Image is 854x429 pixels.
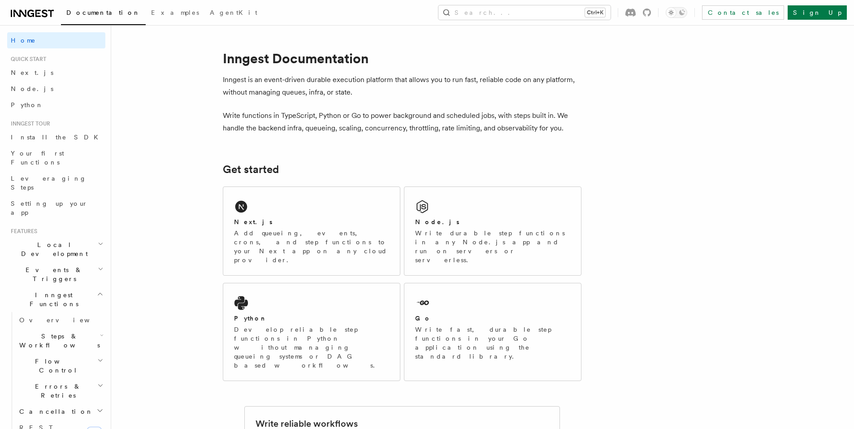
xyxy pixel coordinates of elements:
h2: Next.js [234,217,273,226]
a: Home [7,32,105,48]
button: Local Development [7,237,105,262]
button: Search...Ctrl+K [438,5,611,20]
span: Inngest Functions [7,290,97,308]
a: Python [7,97,105,113]
span: Documentation [66,9,140,16]
a: Install the SDK [7,129,105,145]
p: Write durable step functions in any Node.js app and run on servers or serverless. [415,229,570,264]
a: Node.js [7,81,105,97]
span: Events & Triggers [7,265,98,283]
a: Get started [223,163,279,176]
span: Steps & Workflows [16,332,100,350]
span: Install the SDK [11,134,104,141]
a: Examples [146,3,204,24]
button: Cancellation [16,403,105,420]
span: AgentKit [210,9,257,16]
button: Toggle dark mode [666,7,687,18]
a: Next.jsAdd queueing, events, crons, and step functions to your Next app on any cloud provider. [223,186,400,276]
span: Setting up your app [11,200,88,216]
a: Overview [16,312,105,328]
button: Events & Triggers [7,262,105,287]
kbd: Ctrl+K [585,8,605,17]
span: Features [7,228,37,235]
span: Errors & Retries [16,382,97,400]
a: Leveraging Steps [7,170,105,195]
span: Inngest tour [7,120,50,127]
a: Sign Up [788,5,847,20]
button: Inngest Functions [7,287,105,312]
a: Setting up your app [7,195,105,221]
a: PythonDevelop reliable step functions in Python without managing queueing systems or DAG based wo... [223,283,400,381]
p: Develop reliable step functions in Python without managing queueing systems or DAG based workflows. [234,325,389,370]
span: Cancellation [16,407,93,416]
button: Errors & Retries [16,378,105,403]
h2: Python [234,314,267,323]
span: Next.js [11,69,53,76]
span: Home [11,36,36,45]
a: Documentation [61,3,146,25]
span: Examples [151,9,199,16]
button: Steps & Workflows [16,328,105,353]
button: Flow Control [16,353,105,378]
h2: Node.js [415,217,460,226]
a: GoWrite fast, durable step functions in your Go application using the standard library. [404,283,581,381]
span: Your first Functions [11,150,64,166]
span: Node.js [11,85,53,92]
a: AgentKit [204,3,263,24]
span: Overview [19,316,112,324]
span: Python [11,101,43,108]
span: Local Development [7,240,98,258]
span: Quick start [7,56,46,63]
a: Node.jsWrite durable step functions in any Node.js app and run on servers or serverless. [404,186,581,276]
a: Your first Functions [7,145,105,170]
p: Add queueing, events, crons, and step functions to your Next app on any cloud provider. [234,229,389,264]
p: Write fast, durable step functions in your Go application using the standard library. [415,325,570,361]
a: Next.js [7,65,105,81]
h1: Inngest Documentation [223,50,581,66]
h2: Go [415,314,431,323]
span: Leveraging Steps [11,175,87,191]
p: Inngest is an event-driven durable execution platform that allows you to run fast, reliable code ... [223,74,581,99]
span: Flow Control [16,357,97,375]
p: Write functions in TypeScript, Python or Go to power background and scheduled jobs, with steps bu... [223,109,581,134]
a: Contact sales [702,5,784,20]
